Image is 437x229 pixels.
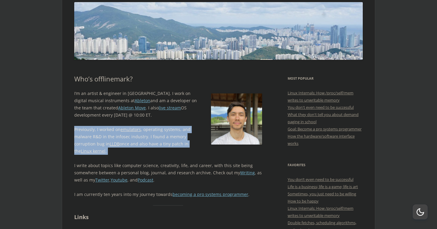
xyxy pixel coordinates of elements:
p: Previously, I worked on , operating systems, and malware R&D in the infosec industry. I found a m... [74,126,262,155]
img: offlinemark [74,2,363,60]
a: What they don't tell you about demand paging in school [288,112,359,124]
p: I am currently ten years into my journey towards . [74,191,262,198]
h3: Favorites [288,161,363,169]
a: Linux Internals: How /proc/self/mem writes to unwritable memory [288,90,353,103]
a: live stream [159,105,181,111]
a: You don't even need to be successful [288,105,354,110]
a: Linux kernel [81,148,105,154]
h1: Who’s offlinemark? [74,75,262,83]
a: Twitter [95,177,109,183]
a: How to be happy [288,198,319,204]
a: Youtube [111,177,127,183]
p: I write about topics like computer science, creativity, life, and career, with this site being so... [74,162,262,184]
a: becoming a pro systems programmer [173,191,248,197]
a: Linux Internals: How /proc/self/mem writes to unwritable memory [288,206,353,218]
p: I’m an artist & engineer in [GEOGRAPHIC_DATA]. I work on digital musical instruments at and am a ... [74,90,262,119]
a: Writing [240,170,255,176]
a: LLDB [110,141,120,147]
a: How the hardware/software interface works [288,133,355,146]
a: You don’t even need to be successful [288,177,353,182]
a: emulators [121,127,141,132]
a: Podcast [138,177,153,183]
a: Life is a business; life is a game; life is art [288,184,358,189]
h2: Links [74,213,262,221]
h3: Most Popular [288,75,363,82]
a: Ableton Move [118,105,146,111]
a: Sometimes, you just need to be willing [288,191,356,197]
a: Ableton [135,98,150,103]
a: Goal: Become a pro systems programmer [288,126,362,132]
